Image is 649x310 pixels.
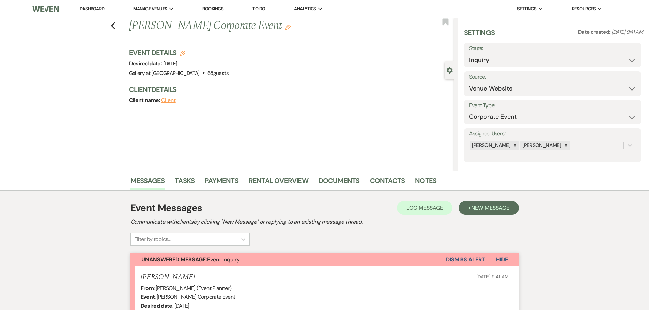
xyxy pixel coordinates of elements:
[612,29,643,35] span: [DATE] 9:41 AM
[517,5,537,12] span: Settings
[141,256,240,263] span: Event Inquiry
[485,253,519,266] button: Hide
[469,129,636,139] label: Assigned Users:
[129,70,200,77] span: Gallery at [GEOGRAPHIC_DATA]
[129,18,387,34] h1: [PERSON_NAME] Corporate Event
[459,201,519,215] button: +New Message
[175,175,195,190] a: Tasks
[578,29,612,35] span: Date created:
[129,85,448,94] h3: Client Details
[133,5,167,12] span: Manage Venues
[406,204,443,211] span: Log Message
[129,60,163,67] span: Desired date:
[572,5,596,12] span: Resources
[476,274,508,280] span: [DATE] 9:41 AM
[161,98,176,103] button: Client
[207,70,229,77] span: 65 guests
[205,175,238,190] a: Payments
[294,5,316,12] span: Analytics
[129,48,229,58] h3: Event Details
[130,201,202,215] h1: Event Messages
[446,253,485,266] button: Dismiss Alert
[141,284,154,292] b: From
[163,60,177,67] span: [DATE]
[464,28,495,43] h3: Settings
[130,175,165,190] a: Messages
[370,175,405,190] a: Contacts
[249,175,308,190] a: Rental Overview
[202,6,223,12] a: Bookings
[80,6,104,12] a: Dashboard
[520,141,562,150] div: [PERSON_NAME]
[129,97,161,104] span: Client name:
[470,141,512,150] div: [PERSON_NAME]
[134,235,171,243] div: Filter by topics...
[469,101,636,111] label: Event Type:
[285,24,291,30] button: Edit
[130,218,519,226] h2: Communicate with clients by clicking "New Message" or replying to an existing message thread.
[130,253,446,266] button: Unanswered Message:Event Inquiry
[397,201,452,215] button: Log Message
[469,72,636,82] label: Source:
[496,256,508,263] span: Hide
[141,256,207,263] strong: Unanswered Message:
[252,6,265,12] a: To Do
[32,2,58,16] img: Weven Logo
[141,273,195,281] h5: [PERSON_NAME]
[319,175,360,190] a: Documents
[141,293,155,300] b: Event
[415,175,436,190] a: Notes
[141,302,172,309] b: Desired date
[469,44,636,53] label: Stage:
[471,204,509,211] span: New Message
[447,67,453,73] button: Close lead details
